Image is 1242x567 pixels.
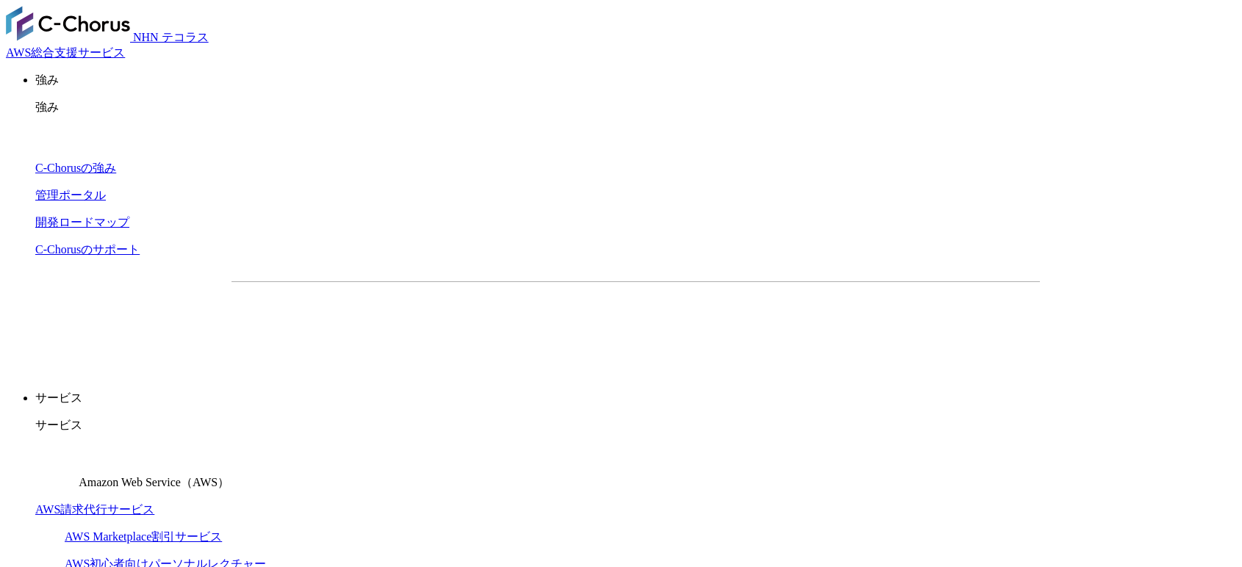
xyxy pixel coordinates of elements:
[6,31,209,59] a: AWS総合支援サービス C-Chorus NHN テコラスAWS総合支援サービス
[35,189,106,201] a: 管理ポータル
[6,6,130,41] img: AWS総合支援サービス C-Chorus
[643,306,880,342] a: まずは相談する
[35,418,1236,433] p: サービス
[35,243,140,256] a: C-Chorusのサポート
[65,530,222,543] a: AWS Marketplace割引サービス
[392,306,628,342] a: 資料を請求する
[35,503,154,516] a: AWS請求代行サービス
[79,476,229,488] span: Amazon Web Service（AWS）
[35,100,1236,115] p: 強み
[35,216,129,228] a: 開発ロードマップ
[35,73,1236,88] p: 強み
[35,391,1236,406] p: サービス
[35,445,76,486] img: Amazon Web Service（AWS）
[35,162,116,174] a: C-Chorusの強み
